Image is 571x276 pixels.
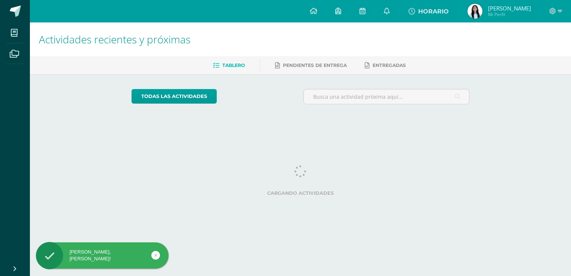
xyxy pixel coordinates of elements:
img: ec44201f3f23ef3782e1b7534c9ce4e2.png [467,4,482,19]
span: Pendientes de entrega [283,62,347,68]
span: HORARIO [418,8,449,15]
span: Mi Perfil [488,11,531,18]
input: Busca una actividad próxima aquí... [304,89,469,104]
a: Tablero [213,59,245,71]
span: [PERSON_NAME] [488,4,531,12]
span: Entregadas [373,62,406,68]
div: [PERSON_NAME], [PERSON_NAME]! [36,249,169,262]
span: Actividades recientes y próximas [39,32,191,46]
a: todas las Actividades [132,89,217,104]
a: Pendientes de entrega [275,59,347,71]
label: Cargando actividades [132,190,470,196]
a: Entregadas [365,59,406,71]
span: Tablero [222,62,245,68]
